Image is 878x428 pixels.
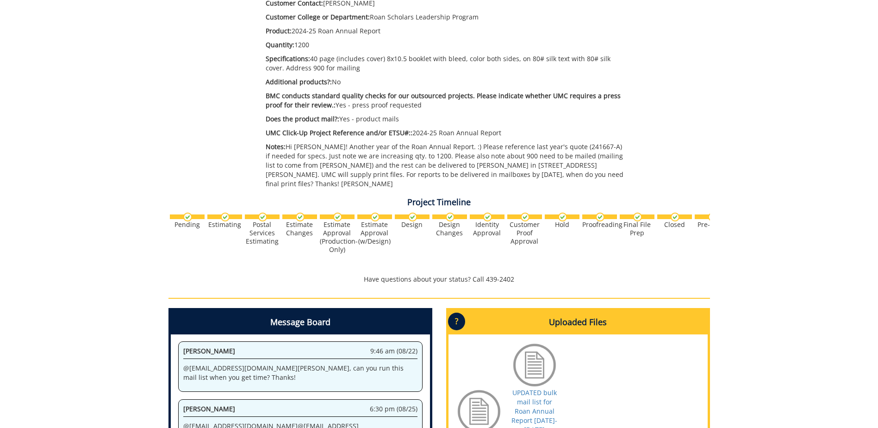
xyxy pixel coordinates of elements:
[266,40,294,49] span: Quantity:
[371,213,380,221] img: checkmark
[671,213,679,221] img: checkmark
[266,26,628,36] p: 2024-25 Roan Annual Report
[483,213,492,221] img: checkmark
[266,77,628,87] p: No
[370,346,417,356] span: 9:46 am (08/22)
[521,213,529,221] img: checkmark
[266,54,310,63] span: Specifications:
[357,220,392,245] div: Estimate Approval (w/Design)
[370,404,417,414] span: 6:30 pm (08/25)
[266,54,628,73] p: 40 page (includes cover) 8x10.5 booklet with bleed, color both sides, on 80# silk text with 80# s...
[168,198,710,207] h4: Project Timeline
[448,313,465,330] p: ?
[266,40,628,50] p: 1200
[633,213,642,221] img: checkmark
[266,26,292,35] span: Product:
[183,364,417,382] p: @ [EMAIL_ADDRESS][DOMAIN_NAME] [PERSON_NAME], can you run this mail list when you get time? Thanks!
[221,213,230,221] img: checkmark
[296,213,305,221] img: checkmark
[448,310,708,334] h4: Uploaded Files
[708,213,717,221] img: no
[266,142,286,151] span: Notes:
[582,220,617,229] div: Proofreading
[266,13,370,21] span: Customer College or Department:
[320,220,355,254] div: Estimate Approval (Production-Only)
[266,142,628,189] p: Hi [PERSON_NAME]! Another year of the Roan Annual Report. :) Please reference last year's quote (...
[183,404,235,413] span: [PERSON_NAME]
[266,128,628,138] p: 2024-25 Roan Annual Report
[266,128,412,137] span: UMC Click-Up Project Reference and/or ETSU#::
[171,310,430,334] h4: Message Board
[266,114,628,124] p: Yes - product mails
[170,220,205,229] div: Pending
[408,213,417,221] img: checkmark
[207,220,242,229] div: Estimating
[545,220,579,229] div: Hold
[558,213,567,221] img: checkmark
[657,220,692,229] div: Closed
[695,220,729,229] div: Pre-Press
[266,77,332,86] span: Additional products?:
[432,220,467,237] div: Design Changes
[395,220,430,229] div: Design
[446,213,455,221] img: checkmark
[333,213,342,221] img: checkmark
[258,213,267,221] img: checkmark
[470,220,504,237] div: Identity Approval
[282,220,317,237] div: Estimate Changes
[596,213,604,221] img: checkmark
[168,275,710,284] p: Have questions about your status? Call 439-2402
[507,220,542,245] div: Customer Proof Approval
[245,220,280,245] div: Postal Services Estimating
[266,114,339,123] span: Does the product mail?:
[266,91,628,110] p: Yes - press proof requested
[266,91,621,109] span: BMC conducts standard quality checks for our outsourced projects. Please indicate whether UMC req...
[183,346,235,355] span: [PERSON_NAME]
[266,13,628,22] p: Roan Scholars Leadership Program
[620,220,654,237] div: Final File Prep
[183,213,192,221] img: checkmark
